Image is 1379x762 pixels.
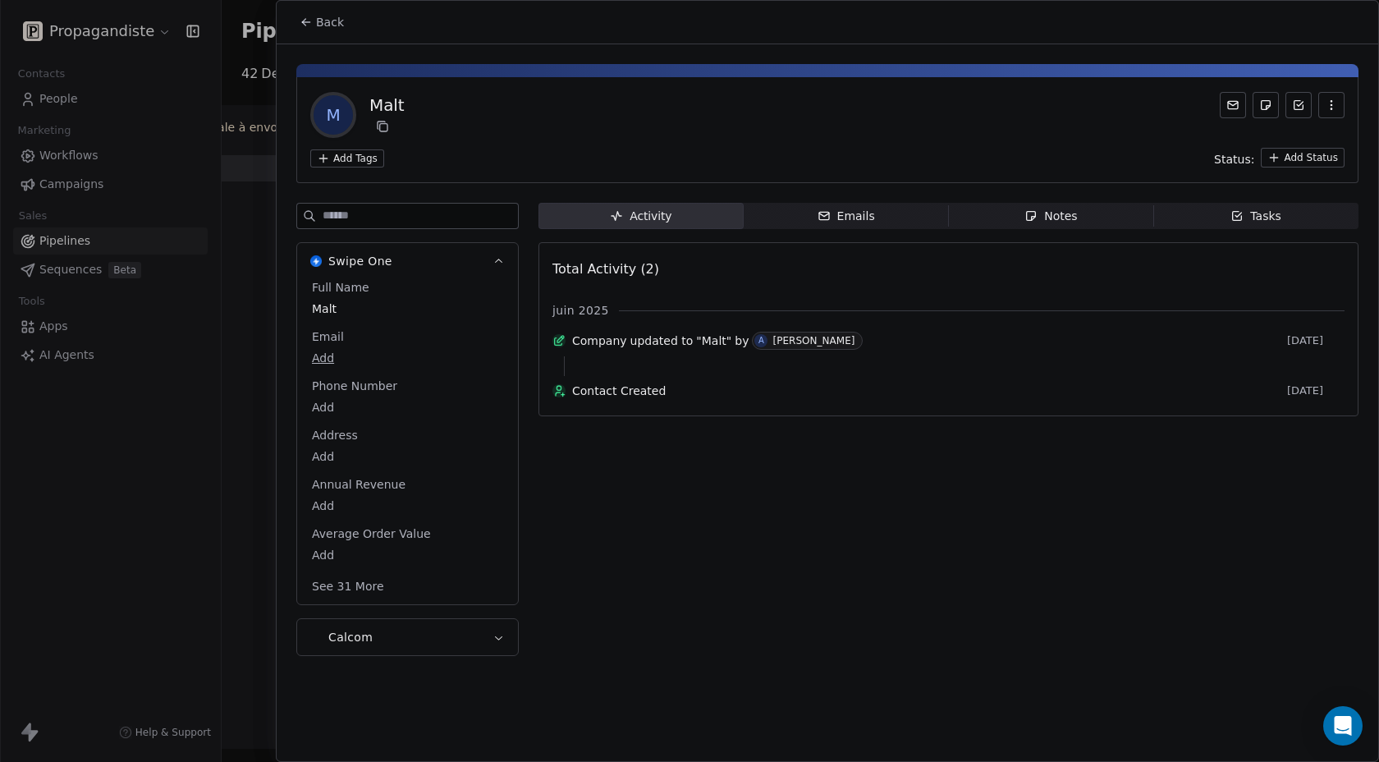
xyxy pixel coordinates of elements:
[1323,706,1363,746] div: Open Intercom Messenger
[310,149,384,168] button: Add Tags
[290,7,354,37] button: Back
[297,243,518,279] button: Swipe OneSwipe One
[735,333,749,349] span: by
[1214,151,1254,168] span: Status:
[328,253,392,269] span: Swipe One
[310,255,322,267] img: Swipe One
[309,476,409,493] span: Annual Revenue
[312,399,503,415] span: Add
[312,547,503,563] span: Add
[297,279,518,604] div: Swipe OneSwipe One
[818,208,875,225] div: Emails
[1287,334,1345,347] span: [DATE]
[552,302,609,319] span: juin 2025
[552,261,659,277] span: Total Activity (2)
[312,498,503,514] span: Add
[309,279,373,296] span: Full Name
[312,350,503,366] span: Add
[1230,208,1281,225] div: Tasks
[1261,148,1345,168] button: Add Status
[328,629,373,645] span: Calcom
[309,378,401,394] span: Phone Number
[297,619,518,655] button: CalcomCalcom
[630,333,694,349] span: updated to
[312,301,503,317] span: Malt
[758,334,764,347] div: A
[572,383,1280,399] span: Contact Created
[696,333,731,349] span: "Malt"
[369,94,405,117] div: Malt
[316,14,344,30] span: Back
[312,448,503,465] span: Add
[314,95,353,135] span: M
[1024,208,1077,225] div: Notes
[1287,384,1345,397] span: [DATE]
[309,526,434,542] span: Average Order Value
[302,571,394,601] button: See 31 More
[309,427,361,443] span: Address
[310,631,322,643] img: Calcom
[309,328,347,345] span: Email
[572,333,627,349] span: Company
[772,335,854,347] div: [PERSON_NAME]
